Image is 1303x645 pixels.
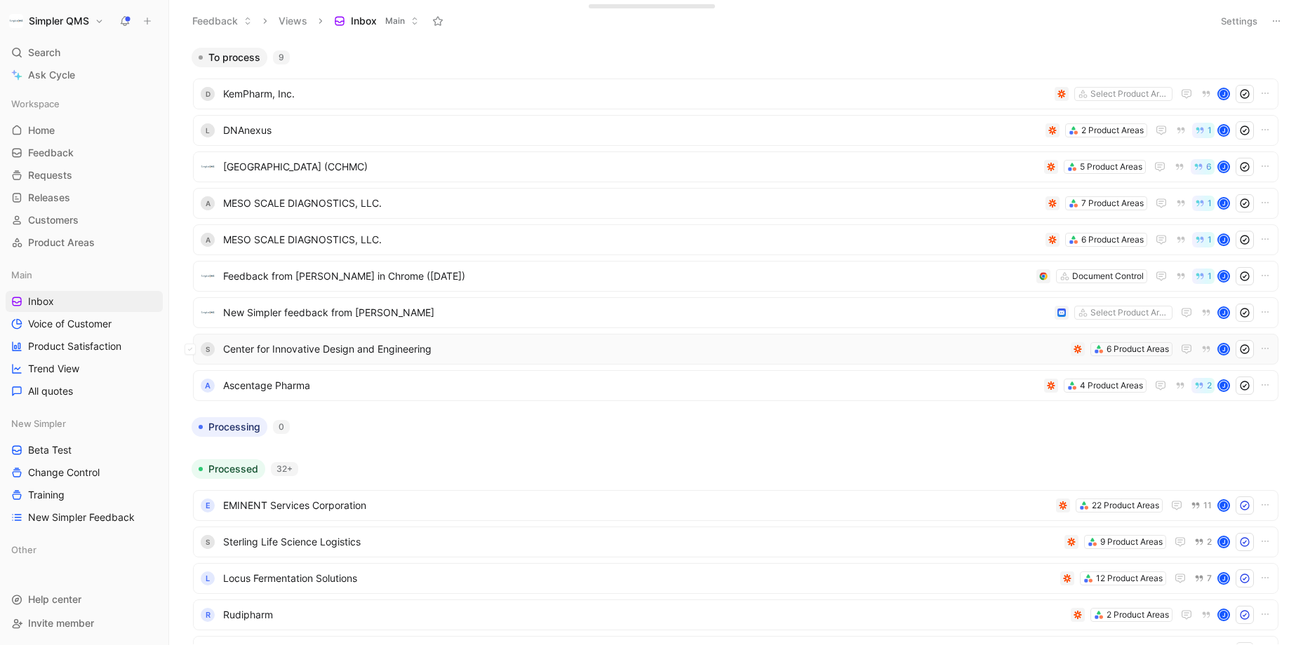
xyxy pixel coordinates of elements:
[193,563,1278,594] a: LLocus Fermentation Solutions12 Product Areas7J
[223,570,1055,587] span: Locus Fermentation Solutions
[192,417,267,437] button: Processing
[6,165,163,186] a: Requests
[223,534,1059,550] span: Sterling Life Science Logistics
[1081,196,1144,210] div: 7 Product Areas
[28,466,100,480] span: Change Control
[1100,535,1163,549] div: 9 Product Areas
[28,317,112,331] span: Voice of Customer
[1206,163,1212,171] span: 6
[193,599,1278,630] a: RRudipharm2 Product AreasJ
[1219,381,1229,391] div: J
[193,334,1278,365] a: SCenter for Innovative Design and Engineering6 Product AreasJ
[1219,610,1229,620] div: J
[1208,236,1212,244] span: 1
[6,381,163,402] a: All quotes
[28,146,74,160] span: Feedback
[1096,571,1163,585] div: 12 Product Areas
[28,339,121,353] span: Product Satisfaction
[208,50,260,64] span: To process
[201,571,215,585] div: L
[1219,308,1229,318] div: J
[201,498,215,512] div: E
[6,358,163,379] a: Trend View
[1081,233,1144,247] div: 6 Product Areas
[328,11,425,32] button: InboxMain
[28,294,54,308] span: Inbox
[201,306,215,320] img: logo
[193,297,1278,328] a: logoNew Simpler feedback from [PERSON_NAME]Select Product AreasJ
[28,123,55,137] span: Home
[6,142,163,163] a: Feedback
[1191,159,1215,175] button: 6
[223,158,1038,175] span: [GEOGRAPHIC_DATA] (CCHMC)
[6,187,163,208] a: Releases
[351,14,377,28] span: Inbox
[1081,123,1144,137] div: 2 Product Areas
[193,490,1278,521] a: EEMINENT Services Corporation22 Product Areas11J
[6,539,163,560] div: Other
[11,543,36,557] span: Other
[201,608,215,622] div: R
[11,268,32,282] span: Main
[223,195,1040,212] span: MESO SCALE DIAGNOSTICS, LLC.
[1219,162,1229,172] div: J
[201,379,215,393] div: A
[6,210,163,231] a: Customers
[193,188,1278,219] a: AMESO SCALE DIAGNOSTICS, LLC.7 Product Areas1J
[193,261,1278,292] a: logoFeedback from [PERSON_NAME] in Chrome ([DATE])Document Control1J
[1188,498,1215,513] button: 11
[1072,269,1144,283] div: Document Control
[28,236,95,250] span: Product Areas
[201,535,215,549] div: S
[223,304,1049,321] span: New Simpler feedback from [PERSON_NAME]
[6,589,163,610] div: Help center
[6,313,163,334] a: Voice of Customer
[28,67,75,83] span: Ask Cycle
[6,336,163,357] a: Product Satisfaction
[11,416,66,430] span: New Simpler
[6,120,163,141] a: Home
[6,413,163,434] div: New Simpler
[28,488,65,502] span: Training
[1219,573,1229,583] div: J
[1219,501,1229,510] div: J
[1080,379,1143,393] div: 4 Product Areas
[6,613,163,634] div: Invite member
[201,160,215,174] img: logo
[28,44,60,61] span: Search
[6,507,163,528] a: New Simpler Feedback
[186,11,258,32] button: Feedback
[28,168,72,182] span: Requests
[223,231,1040,248] span: MESO SCALE DIAGNOSTICS, LLC.
[273,420,290,434] div: 0
[1219,198,1229,208] div: J
[1219,125,1229,135] div: J
[192,459,265,479] button: Processed
[28,443,72,457] span: Beta Test
[208,462,258,476] span: Processed
[1107,608,1169,622] div: 2 Product Areas
[6,539,163,564] div: Other
[192,48,267,67] button: To process
[6,264,163,402] div: MainInboxVoice of CustomerProduct SatisfactionTrend ViewAll quotes
[273,50,290,64] div: 9
[208,420,260,434] span: Processing
[201,233,215,247] div: A
[1107,342,1169,356] div: 6 Product Areas
[223,377,1038,394] span: Ascentage Pharma
[6,11,107,31] button: Simpler QMSSimpler QMS
[1191,571,1215,586] button: 7
[6,413,163,528] div: New SimplerBeta TestChange ControlTrainingNew Simpler Feedback
[1203,501,1212,510] span: 11
[1208,126,1212,135] span: 1
[1219,271,1229,281] div: J
[28,384,73,398] span: All quotes
[1192,123,1215,138] button: 1
[6,64,163,86] a: Ask Cycle
[193,370,1278,401] a: AAscentage Pharma4 Product Areas2J
[6,42,163,63] div: Search
[6,462,163,483] a: Change Control
[223,268,1031,285] span: Feedback from [PERSON_NAME] in Chrome ([DATE])
[193,115,1278,146] a: LDNAnexus2 Product Areas1J
[1207,574,1212,583] span: 7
